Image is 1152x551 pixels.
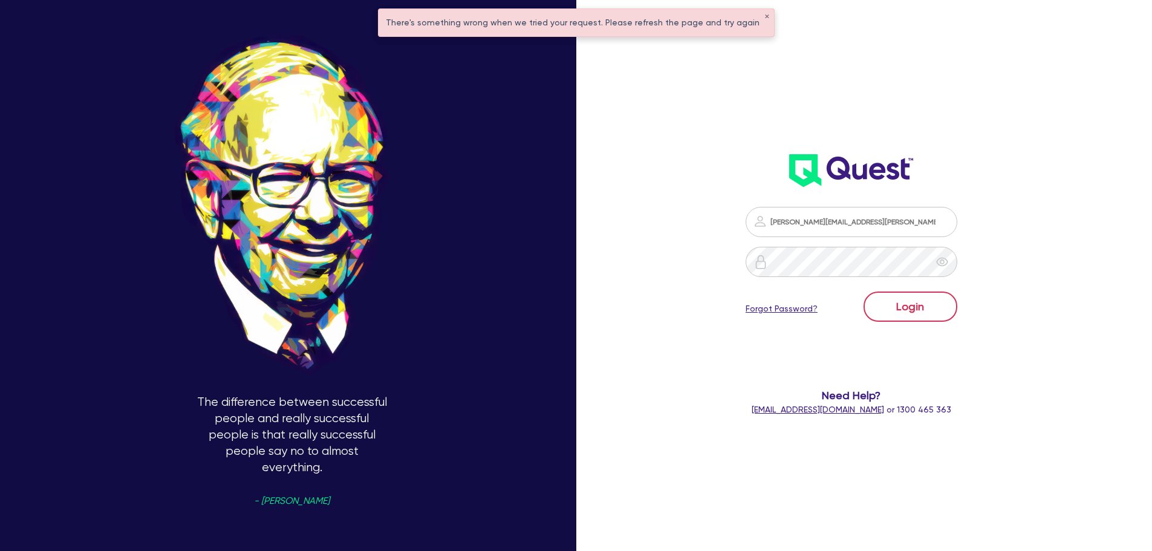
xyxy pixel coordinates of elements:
button: Login [864,292,957,322]
img: icon-password [753,214,767,229]
div: There's something wrong when we tried your request. Please refresh the page and try again [379,9,774,36]
span: eye [936,256,948,268]
span: - [PERSON_NAME] [254,497,330,506]
input: Email address [746,207,957,237]
img: icon-password [753,255,768,269]
button: ✕ [764,14,769,20]
a: Forgot Password? [746,302,818,315]
a: [EMAIL_ADDRESS][DOMAIN_NAME] [752,405,884,414]
span: or 1300 465 363 [752,405,951,414]
img: wH2k97JdezQIQAAAABJRU5ErkJggg== [789,154,913,187]
span: Need Help? [697,387,1006,403]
